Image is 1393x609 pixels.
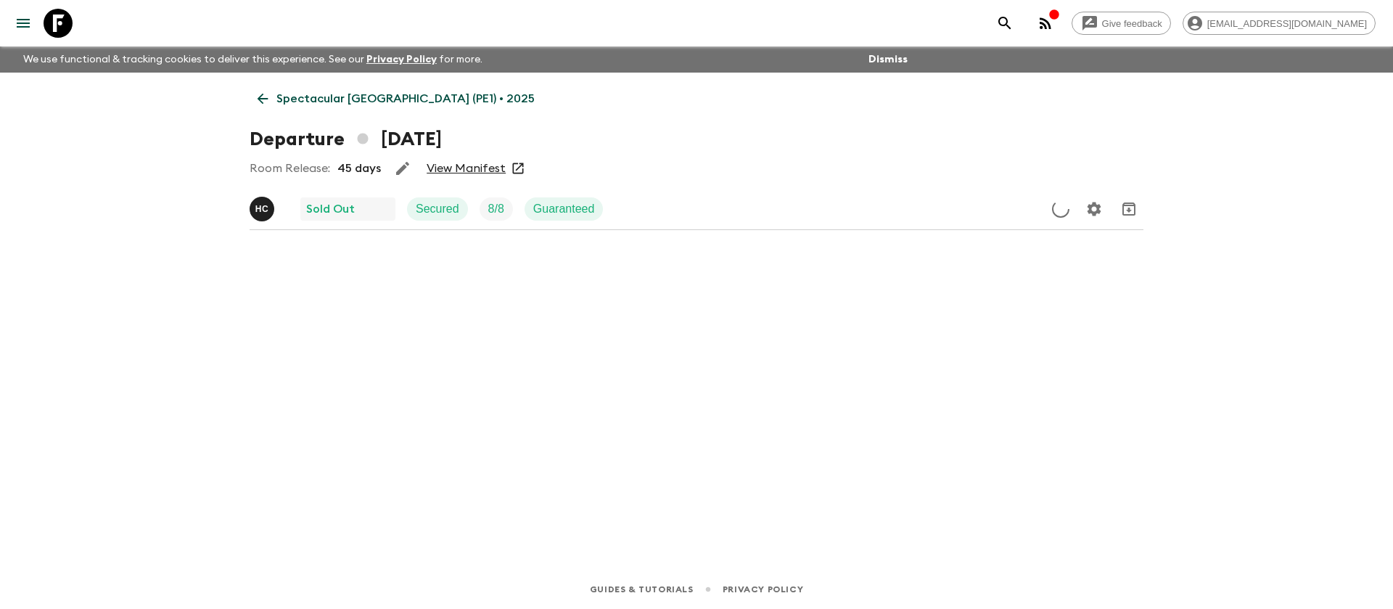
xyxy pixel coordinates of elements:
[865,49,911,70] button: Dismiss
[337,160,381,177] p: 45 days
[480,197,513,221] div: Trip Fill
[533,200,595,218] p: Guaranteed
[250,201,277,213] span: Hector Carillo
[276,90,535,107] p: Spectacular [GEOGRAPHIC_DATA] (PE1) • 2025
[9,9,38,38] button: menu
[250,125,442,154] h1: Departure [DATE]
[1094,18,1170,29] span: Give feedback
[427,161,506,176] a: View Manifest
[990,9,1019,38] button: search adventures
[407,197,468,221] div: Secured
[1199,18,1375,29] span: [EMAIL_ADDRESS][DOMAIN_NAME]
[250,84,543,113] a: Spectacular [GEOGRAPHIC_DATA] (PE1) • 2025
[1080,195,1109,224] button: Settings
[1046,195,1075,224] button: Update Price, Early Bird Discount and Costs
[250,197,277,221] button: HC
[416,200,459,218] p: Secured
[488,200,504,218] p: 8 / 8
[17,46,488,73] p: We use functional & tracking cookies to deliver this experience. See our for more.
[1072,12,1171,35] a: Give feedback
[366,54,437,65] a: Privacy Policy
[1114,195,1143,224] button: Archive (Completed, Cancelled or Unsynced Departures only)
[1183,12,1376,35] div: [EMAIL_ADDRESS][DOMAIN_NAME]
[250,160,330,177] p: Room Release:
[723,581,803,597] a: Privacy Policy
[590,581,694,597] a: Guides & Tutorials
[255,203,269,215] p: H C
[306,200,355,218] p: Sold Out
